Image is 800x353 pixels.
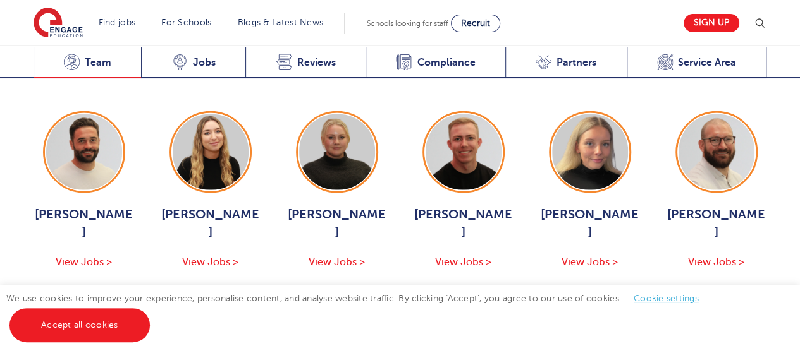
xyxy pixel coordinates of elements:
a: For Schools [161,18,211,27]
img: Zack Neal [426,114,502,190]
span: Partners [557,56,596,69]
img: Engage Education [34,8,83,39]
span: [PERSON_NAME] [34,206,135,241]
span: View Jobs > [562,256,618,268]
a: [PERSON_NAME] View Jobs > [539,111,641,270]
a: Team [34,47,142,78]
a: Find jobs [99,18,136,27]
img: Bethany Johnson [299,114,375,190]
a: Compliance [366,47,505,78]
a: [PERSON_NAME] View Jobs > [286,111,388,270]
span: Service Area [678,56,736,69]
img: Simon Whitcombe [679,114,754,190]
span: Schools looking for staff [367,19,448,28]
img: Alice Thwaites [173,114,249,190]
span: View Jobs > [309,256,365,268]
a: Sign up [684,14,739,32]
a: [PERSON_NAME] View Jobs > [413,111,514,270]
img: Jack Hope [46,114,122,190]
a: [PERSON_NAME] View Jobs > [666,111,767,270]
span: Compliance [417,56,475,69]
a: Cookie settings [634,294,699,303]
a: Recruit [451,15,500,32]
a: [PERSON_NAME] View Jobs > [34,111,135,270]
img: Isabel Murphy [552,114,628,190]
a: Accept all cookies [9,308,150,342]
span: [PERSON_NAME] [286,206,388,241]
a: Jobs [141,47,245,78]
a: Reviews [245,47,366,78]
span: Recruit [461,18,490,28]
span: View Jobs > [182,256,238,268]
span: [PERSON_NAME] [666,206,767,241]
a: Service Area [627,47,767,78]
span: We use cookies to improve your experience, personalise content, and analyse website traffic. By c... [6,294,711,330]
span: View Jobs > [435,256,491,268]
span: [PERSON_NAME] [160,206,261,241]
span: Reviews [297,56,336,69]
span: View Jobs > [688,256,744,268]
a: Partners [505,47,627,78]
span: Jobs [193,56,216,69]
span: [PERSON_NAME] [539,206,641,241]
span: View Jobs > [56,256,112,268]
span: Team [85,56,111,69]
a: Blogs & Latest News [238,18,324,27]
a: [PERSON_NAME] View Jobs > [160,111,261,270]
span: [PERSON_NAME] [413,206,514,241]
